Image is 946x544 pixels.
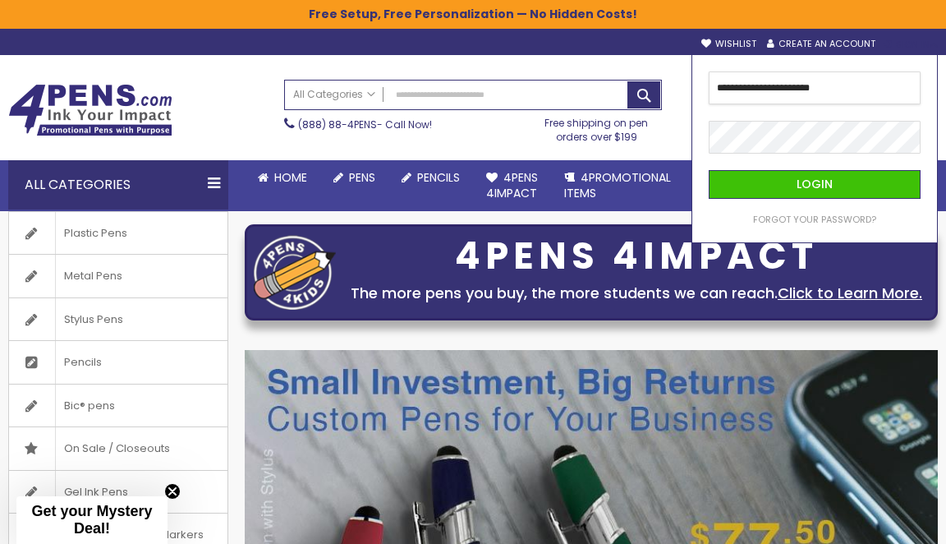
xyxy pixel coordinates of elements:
[486,169,538,201] span: 4Pens 4impact
[344,239,929,274] div: 4PENS 4IMPACT
[344,282,929,305] div: The more pens you buy, the more students we can reach.
[709,170,921,199] button: Login
[388,160,473,196] a: Pencils
[298,118,377,131] a: (888) 88-4PENS
[797,176,833,192] span: Login
[55,427,178,470] span: On Sale / Closeouts
[31,503,152,537] span: Get your Mystery Deal!
[55,471,136,514] span: Gel Ink Pens
[884,39,938,51] div: Sign In
[9,255,227,297] a: Metal Pens
[55,385,123,427] span: Bic® pens
[417,169,460,186] span: Pencils
[9,427,227,470] a: On Sale / Closeouts
[293,88,375,101] span: All Categories
[530,110,662,143] div: Free shipping on pen orders over $199
[9,471,227,514] a: Gel Ink Pens
[9,212,227,255] a: Plastic Pens
[245,160,320,196] a: Home
[684,160,754,196] a: Rush
[55,341,110,384] span: Pencils
[9,385,227,427] a: Bic® pens
[551,160,684,211] a: 4PROMOTIONALITEMS
[55,212,135,255] span: Plastic Pens
[55,255,131,297] span: Metal Pens
[473,160,551,211] a: 4Pens4impact
[701,38,756,50] a: Wishlist
[55,298,131,341] span: Stylus Pens
[767,38,875,50] a: Create an Account
[274,169,307,186] span: Home
[8,84,172,136] img: 4Pens Custom Pens and Promotional Products
[285,81,383,108] a: All Categories
[320,160,388,196] a: Pens
[9,341,227,384] a: Pencils
[9,298,227,341] a: Stylus Pens
[8,160,228,210] div: All Categories
[811,500,946,544] iframe: Google Customer Reviews
[753,213,876,226] span: Forgot Your Password?
[254,235,336,310] img: four_pen_logo.png
[349,169,375,186] span: Pens
[564,169,671,201] span: 4PROMOTIONAL ITEMS
[778,283,922,303] a: Click to Learn More.
[164,483,181,500] button: Close teaser
[298,118,432,131] span: - Call Now!
[753,214,876,226] a: Forgot Your Password?
[16,496,168,544] div: Get your Mystery Deal!Close teaser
